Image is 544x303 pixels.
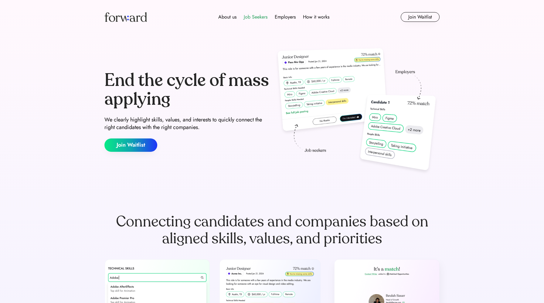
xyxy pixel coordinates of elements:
[104,213,440,247] div: Connecting candidates and companies based on aligned skills, values, and priorities
[274,46,440,177] img: hero-image.png
[104,71,270,108] div: End the cycle of mass applying
[275,13,296,21] div: Employers
[104,138,157,152] button: Join Waitlist
[218,13,236,21] div: About us
[104,12,147,22] img: Forward logo
[303,13,329,21] div: How it works
[104,116,270,131] div: We clearly highlight skills, values, and interests to quickly connect the right candidates with t...
[401,12,440,22] button: Join Waitlist
[244,13,267,21] div: Job Seekers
